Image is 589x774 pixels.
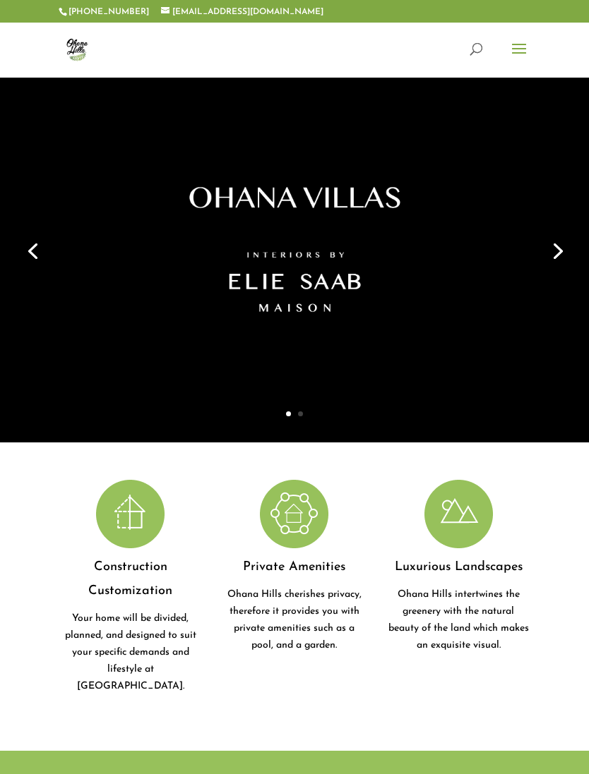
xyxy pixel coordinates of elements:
[59,610,201,694] div: Your home will be divided, planned, and designed to suit your specific demands and lifestyle at [...
[387,555,530,586] h4: Luxurious Landscapes
[387,586,530,653] div: Ohana Hills intertwines the greenery with the natural beauty of the land which makes an exquisite...
[298,411,303,416] a: 2
[223,555,366,586] h4: Private Amenities
[223,586,366,653] div: Ohana Hills cherishes privacy, therefore it provides you with private amenities such as a pool, a...
[59,555,201,610] h4: Construction Customization
[69,8,149,16] a: [PHONE_NUMBER]
[61,34,92,64] img: ohana-hills
[286,411,291,416] a: 1
[161,8,323,16] a: [EMAIL_ADDRESS][DOMAIN_NAME]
